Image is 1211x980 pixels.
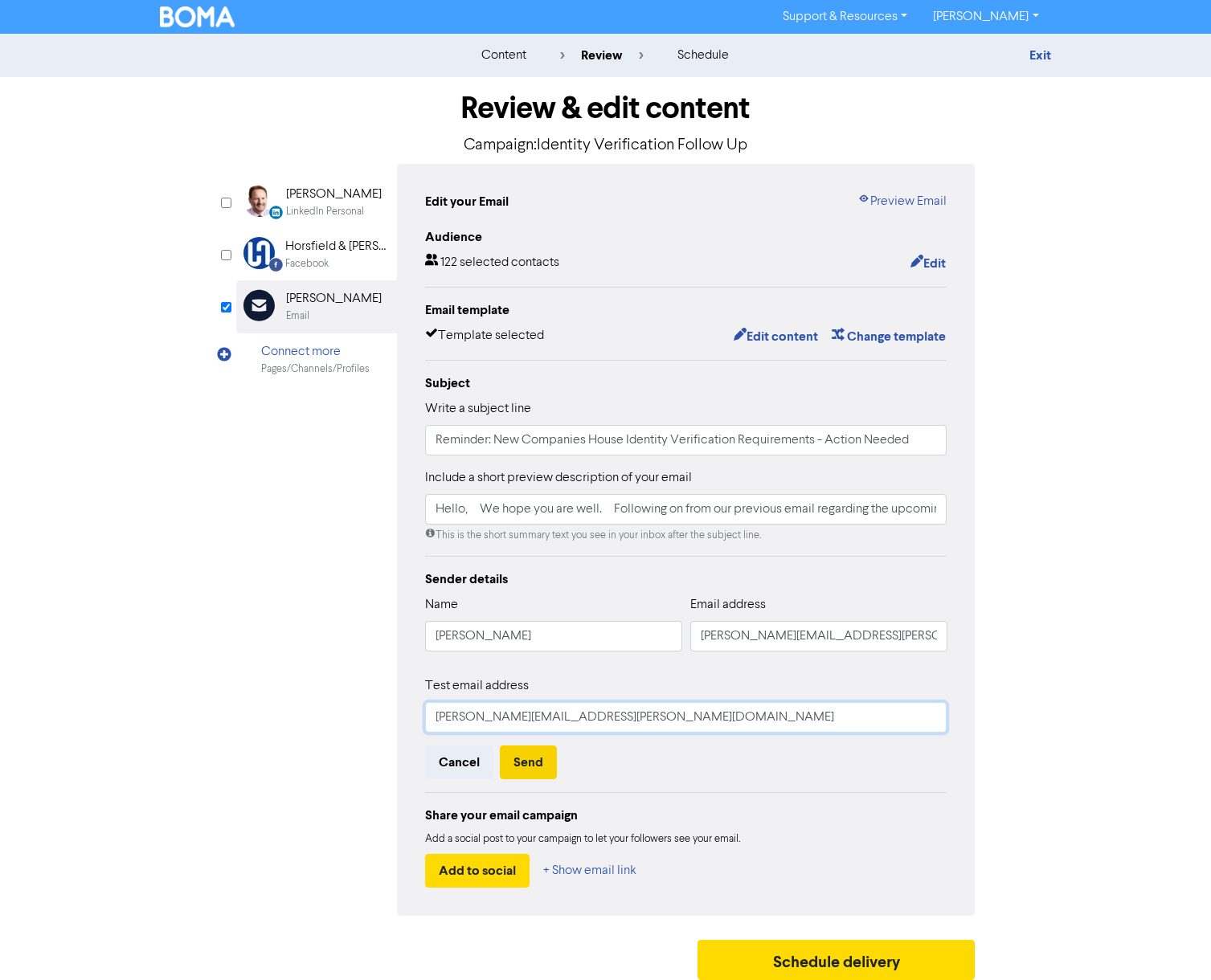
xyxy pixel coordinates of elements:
img: LinkedinPersonal [243,185,276,217]
label: Email address [690,595,766,615]
button: + Show email link [542,854,637,888]
img: BOMA Logo [160,6,235,27]
div: Facebook Horsfield & [PERSON_NAME] Chartered AccountantsFacebook [236,228,397,280]
div: Share your email campaign [425,806,947,825]
div: Subject [425,374,947,393]
button: Edit content [733,326,819,347]
div: content [481,46,526,65]
div: Sender details [425,570,947,589]
p: Campaign: Identity Verification Follow Up [236,133,976,157]
label: Test email address [425,676,529,696]
div: Pages/Channels/Profiles [261,361,370,377]
iframe: Chat Widget [1131,903,1211,980]
div: Facebook [285,256,329,272]
div: Email template [425,300,947,320]
label: Include a short preview description of your email [425,468,692,488]
a: Exit [1029,47,1051,63]
div: [PERSON_NAME] [286,289,382,308]
div: Horsfield & [PERSON_NAME] Chartered Accountants [285,237,388,256]
div: Template selected [425,326,544,347]
div: Connect morePages/Channels/Profiles [236,333,397,386]
a: Support & Resources [770,4,920,30]
div: review [560,46,644,65]
a: [PERSON_NAME] [920,4,1051,30]
button: Add to social [425,854,530,888]
img: Facebook [243,237,275,269]
div: LinkedIn Personal [286,204,364,219]
label: Write a subject line [425,399,531,419]
div: This is the short summary text you see in your inbox after the subject line. [425,528,947,543]
div: LinkedinPersonal [PERSON_NAME]LinkedIn Personal [236,176,397,228]
button: Send [500,745,557,779]
div: Edit your Email [425,192,509,211]
button: Cancel [425,745,493,779]
div: [PERSON_NAME] [286,185,382,204]
div: Add a social post to your campaign to let your followers see your email. [425,831,947,847]
h1: Review & edit content [236,90,976,127]
button: Change template [831,326,947,347]
div: Email [286,308,309,324]
div: [PERSON_NAME]Email [236,280,397,333]
div: Connect more [261,342,370,361]
button: Edit [910,253,947,274]
label: Name [425,595,458,615]
button: Schedule delivery [698,940,976,980]
div: schedule [677,46,729,65]
div: Audience [425,227,947,247]
a: Preview Email [857,192,947,211]
div: 122 selected contacts [425,253,559,274]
